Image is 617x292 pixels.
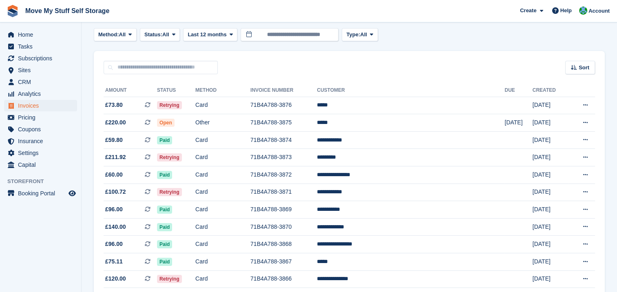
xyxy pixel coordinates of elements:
span: Insurance [18,135,67,147]
span: £96.00 [105,240,123,248]
a: menu [4,147,77,159]
td: [DATE] [533,166,568,184]
a: menu [4,29,77,40]
a: menu [4,124,77,135]
span: Booking Portal [18,188,67,199]
img: Dan [579,7,587,15]
span: £96.00 [105,205,123,214]
a: menu [4,53,77,64]
span: Home [18,29,67,40]
td: [DATE] [533,184,568,201]
span: Paid [157,171,172,179]
td: Card [195,149,250,166]
span: All [119,31,126,39]
td: [DATE] [533,218,568,236]
td: 71B4A788-3876 [250,97,317,114]
span: Coupons [18,124,67,135]
span: Sort [579,64,589,72]
span: Capital [18,159,67,170]
img: stora-icon-8386f47178a22dfd0bd8f6a31ec36ba5ce8667c1dd55bd0f319d3a0aa187defe.svg [7,5,19,17]
td: 71B4A788-3871 [250,184,317,201]
a: menu [4,188,77,199]
span: Paid [157,223,172,231]
span: Pricing [18,112,67,123]
span: CRM [18,76,67,88]
span: Subscriptions [18,53,67,64]
td: [DATE] [533,97,568,114]
th: Invoice Number [250,84,317,97]
td: 71B4A788-3872 [250,166,317,184]
td: Card [195,201,250,219]
td: 71B4A788-3875 [250,114,317,132]
button: Type: All [342,28,378,42]
span: Open [157,119,175,127]
span: £140.00 [105,223,126,231]
span: Type: [346,31,360,39]
span: Last 12 months [188,31,226,39]
span: £120.00 [105,274,126,283]
td: [DATE] [533,114,568,132]
th: Customer [317,84,504,97]
th: Amount [104,84,157,97]
span: £211.92 [105,153,126,161]
span: Analytics [18,88,67,100]
span: All [360,31,367,39]
a: menu [4,41,77,52]
td: 71B4A788-3870 [250,218,317,236]
span: Retrying [157,275,182,283]
td: 71B4A788-3866 [250,270,317,288]
span: Settings [18,147,67,159]
td: 71B4A788-3869 [250,201,317,219]
a: Preview store [67,188,77,198]
span: £73.80 [105,101,123,109]
span: Tasks [18,41,67,52]
span: £59.80 [105,136,123,144]
a: Move My Stuff Self Storage [22,4,113,18]
td: Card [195,184,250,201]
th: Method [195,84,250,97]
td: Card [195,270,250,288]
span: £100.72 [105,188,126,196]
a: menu [4,159,77,170]
span: Retrying [157,188,182,196]
span: Account [588,7,610,15]
span: Paid [157,240,172,248]
td: [DATE] [533,236,568,253]
td: Card [195,97,250,114]
td: Card [195,236,250,253]
td: 71B4A788-3874 [250,131,317,149]
span: Paid [157,206,172,214]
td: [DATE] [533,149,568,166]
button: Method: All [94,28,137,42]
td: Other [195,114,250,132]
td: [DATE] [533,253,568,271]
a: menu [4,112,77,123]
span: Help [560,7,572,15]
span: Create [520,7,536,15]
span: Method: [98,31,119,39]
span: £60.00 [105,170,123,179]
td: [DATE] [533,131,568,149]
th: Status [157,84,195,97]
span: £75.11 [105,257,123,266]
td: Card [195,253,250,271]
span: £220.00 [105,118,126,127]
td: Card [195,218,250,236]
span: Storefront [7,177,81,186]
td: 71B4A788-3873 [250,149,317,166]
td: Card [195,166,250,184]
button: Last 12 months [183,28,237,42]
td: 71B4A788-3868 [250,236,317,253]
span: Paid [157,136,172,144]
button: Status: All [140,28,180,42]
td: [DATE] [533,270,568,288]
span: All [162,31,169,39]
span: Sites [18,64,67,76]
th: Due [504,84,532,97]
span: Retrying [157,101,182,109]
td: [DATE] [533,201,568,219]
span: Retrying [157,153,182,161]
a: menu [4,88,77,100]
span: Paid [157,258,172,266]
a: menu [4,64,77,76]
